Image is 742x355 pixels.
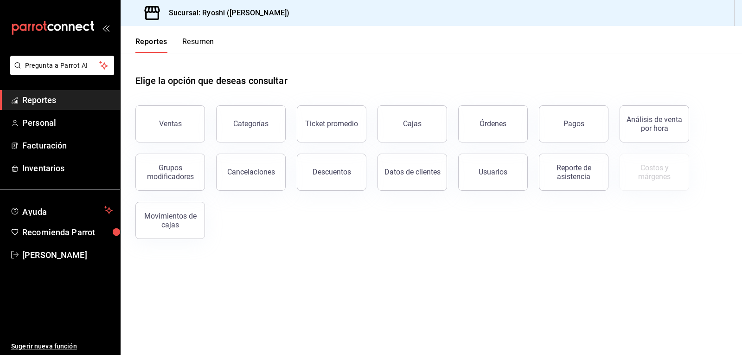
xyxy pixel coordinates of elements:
div: Categorías [233,119,269,128]
button: Contrata inventarios para ver este reporte [620,154,689,191]
div: Ventas [159,119,182,128]
button: Descuentos [297,154,366,191]
button: Resumen [182,37,214,53]
a: Pregunta a Parrot AI [6,67,114,77]
span: Inventarios [22,162,113,174]
div: Descuentos [313,168,351,176]
div: Cajas [403,119,422,128]
button: Ventas [135,105,205,142]
span: [PERSON_NAME] [22,249,113,261]
span: Personal [22,116,113,129]
div: Costos y márgenes [626,163,683,181]
button: Grupos modificadores [135,154,205,191]
div: navigation tabs [135,37,214,53]
h3: Sucursal: Ryoshi ([PERSON_NAME]) [161,7,289,19]
div: Órdenes [480,119,506,128]
div: Datos de clientes [384,168,441,176]
button: Usuarios [458,154,528,191]
div: Ticket promedio [305,119,358,128]
button: Cajas [377,105,447,142]
span: Pregunta a Parrot AI [25,61,100,71]
span: Facturación [22,139,113,152]
button: Datos de clientes [377,154,447,191]
button: Análisis de venta por hora [620,105,689,142]
button: Categorías [216,105,286,142]
div: Pagos [563,119,584,128]
div: Reporte de asistencia [545,163,602,181]
button: Pregunta a Parrot AI [10,56,114,75]
div: Movimientos de cajas [141,212,199,229]
span: Ayuda [22,205,101,216]
div: Usuarios [479,168,507,176]
button: Pagos [539,105,608,142]
button: Movimientos de cajas [135,202,205,239]
button: Reporte de asistencia [539,154,608,191]
div: Análisis de venta por hora [626,115,683,133]
div: Cancelaciones [227,168,275,176]
button: Cancelaciones [216,154,286,191]
button: Reportes [135,37,167,53]
button: open_drawer_menu [102,24,109,32]
button: Ticket promedio [297,105,366,142]
span: Reportes [22,94,113,106]
span: Sugerir nueva función [11,342,113,351]
h1: Elige la opción que deseas consultar [135,74,288,88]
button: Órdenes [458,105,528,142]
div: Grupos modificadores [141,163,199,181]
span: Recomienda Parrot [22,226,113,239]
